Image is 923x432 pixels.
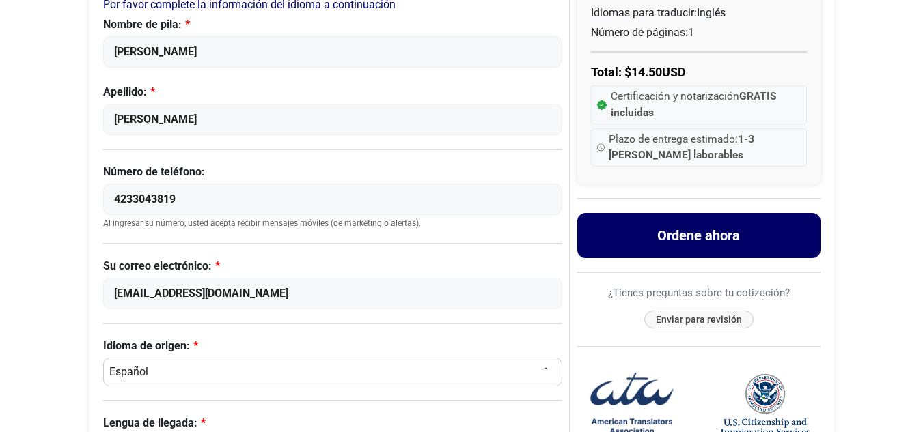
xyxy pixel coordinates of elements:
[103,339,190,352] font: Idioma de origen:
[591,65,631,79] font: Total: $
[591,6,697,19] font: Idiomas para traducir:
[103,36,563,68] input: Ingrese su nombre
[631,65,662,79] font: 14.50
[609,133,738,145] font: Plazo de entrega estimado:
[577,213,821,258] button: Ordene ahora
[103,416,197,429] font: Lengua de llegada:
[103,184,563,215] input: Ingrese su número de teléfono
[591,26,688,39] font: Número de páginas:
[656,314,742,325] font: Enviar para revisión
[103,104,563,135] input: Ingrese su apellido
[657,227,740,244] font: Ordene ahora
[608,287,790,299] font: ¿Tienes preguntas sobre tu cotización?
[644,311,754,329] button: Enviar para revisión
[611,90,739,102] font: Certificación y notarización
[611,90,777,118] font: GRATIS incluidas
[103,18,182,31] font: Nombre de pila:
[662,65,686,79] font: USD
[103,85,147,98] font: Apellido:
[103,259,212,272] font: Su correo electrónico:
[103,218,421,228] font: Al ingresar su número, usted acepta recibir mensajes móviles (de marketing o alertas).
[103,278,563,309] input: Ingrese su correo electrónico
[103,165,205,178] font: Número de teléfono:
[688,26,694,39] font: 1
[697,6,726,19] font: Inglés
